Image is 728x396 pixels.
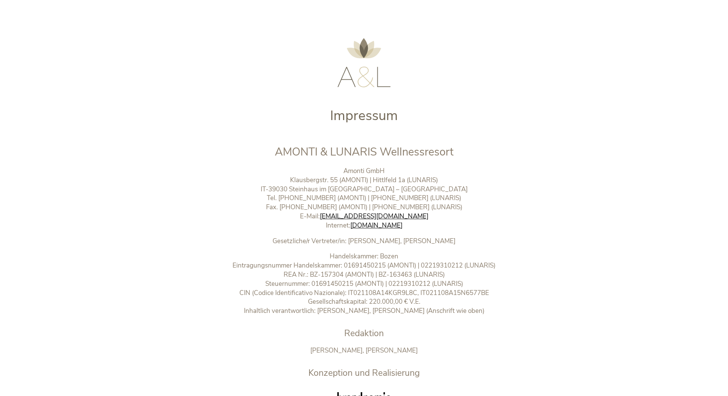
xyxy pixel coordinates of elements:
span: Impressum [330,106,398,125]
a: [DOMAIN_NAME] [350,221,402,230]
span: Redaktion [344,327,384,339]
b: Gesetzliche/r Vertreter/in: [PERSON_NAME], [PERSON_NAME] [273,237,455,245]
span: Konzeption und Realisierung [308,367,420,379]
img: AMONTI & LUNARIS Wellnessresort [337,38,391,87]
a: [EMAIL_ADDRESS][DOMAIN_NAME] [320,212,428,221]
p: Handelskammer: Bozen Eintragungsnummer Handelskammer: 01691450215 (AMONTI) | 02219310212 (LUNARIS... [205,252,523,316]
p: Amonti GmbH Klausbergstr. 55 (AMONTI) | Hittlfeld 1a (LUNARIS) IT-39030 Steinhaus im [GEOGRAPHIC_... [205,167,523,230]
span: AMONTI & LUNARIS Wellnessresort [275,144,454,159]
p: [PERSON_NAME], [PERSON_NAME] [205,346,523,355]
